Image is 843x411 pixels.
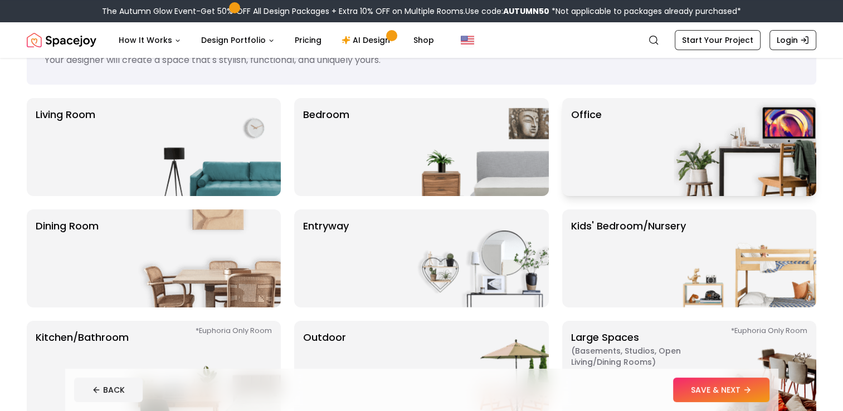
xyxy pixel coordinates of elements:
[303,218,349,299] p: entryway
[138,209,281,307] img: Dining Room
[503,6,549,17] b: AUTUMN50
[286,29,330,51] a: Pricing
[27,29,96,51] a: Spacejoy
[461,33,474,47] img: United States
[675,30,761,50] a: Start Your Project
[406,98,549,196] img: Bedroom
[674,98,816,196] img: Office
[303,107,349,187] p: Bedroom
[74,378,143,402] button: BACK
[465,6,549,17] span: Use code:
[333,29,402,51] a: AI Design
[27,29,96,51] img: Spacejoy Logo
[36,107,95,187] p: Living Room
[303,330,346,410] p: Outdoor
[36,218,99,299] p: Dining Room
[110,29,443,51] nav: Main
[406,209,549,307] img: entryway
[405,29,443,51] a: Shop
[45,53,798,67] p: Your designer will create a space that's stylish, functional, and uniquely yours.
[549,6,741,17] span: *Not applicable to packages already purchased*
[102,6,741,17] div: The Autumn Glow Event-Get 50% OFF All Design Packages + Extra 10% OFF on Multiple Rooms.
[571,330,710,410] p: Large Spaces
[27,22,816,58] nav: Global
[769,30,816,50] a: Login
[36,330,129,410] p: Kitchen/Bathroom
[673,378,769,402] button: SAVE & NEXT
[110,29,190,51] button: How It Works
[571,345,710,368] span: ( Basements, Studios, Open living/dining rooms )
[138,98,281,196] img: Living Room
[674,209,816,307] img: Kids' Bedroom/Nursery
[192,29,284,51] button: Design Portfolio
[571,218,686,299] p: Kids' Bedroom/Nursery
[571,107,602,187] p: Office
